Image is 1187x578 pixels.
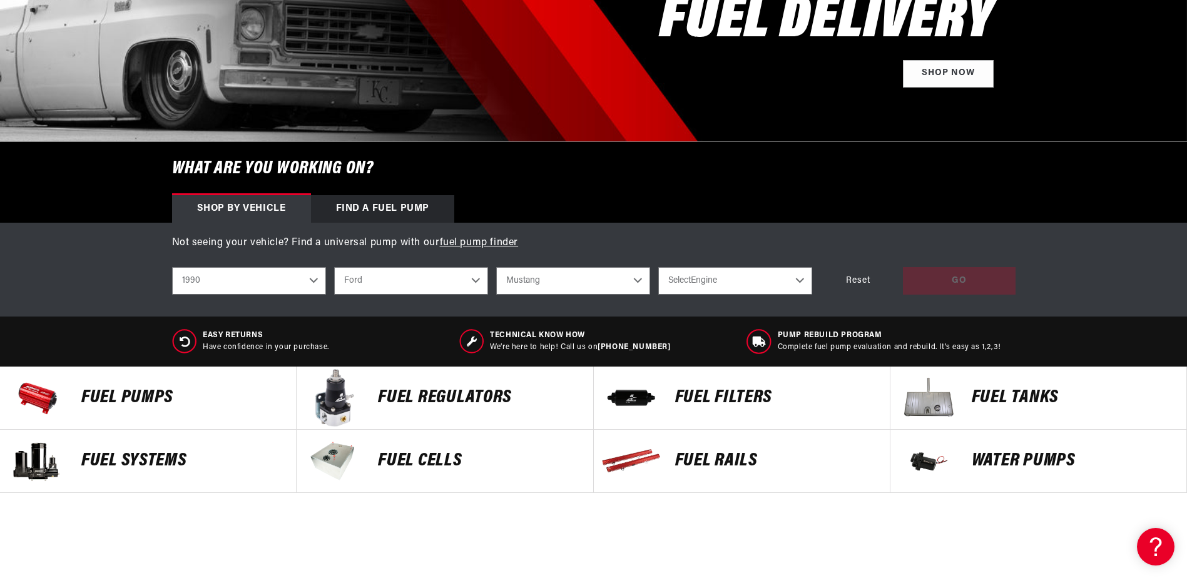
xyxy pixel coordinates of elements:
div: Find a Fuel Pump [311,195,455,223]
p: Water Pumps [972,452,1174,470]
div: Shop by vehicle [172,195,311,223]
img: Fuel Systems [6,430,69,492]
p: FUEL FILTERS [675,388,877,407]
select: Engine [658,267,812,295]
span: Easy Returns [203,330,329,341]
p: Fuel Tanks [972,388,1174,407]
img: FUEL REGULATORS [303,367,365,429]
img: FUEL FILTERS [600,367,663,429]
p: Complete fuel pump evaluation and rebuild. It's easy as 1,2,3! [778,342,1001,353]
select: Model [496,267,650,295]
p: Fuel Systems [81,452,283,470]
a: FUEL Rails FUEL Rails [594,430,890,493]
p: FUEL Cells [378,452,580,470]
a: FUEL Cells FUEL Cells [297,430,593,493]
img: FUEL Cells [303,430,365,492]
div: Reset [820,267,897,295]
a: FUEL FILTERS FUEL FILTERS [594,367,890,430]
a: Fuel Tanks Fuel Tanks [890,367,1187,430]
p: Fuel Pumps [81,388,283,407]
p: FUEL Rails [675,452,877,470]
p: Have confidence in your purchase. [203,342,329,353]
span: Technical Know How [490,330,670,341]
a: [PHONE_NUMBER] [598,343,670,351]
a: FUEL REGULATORS FUEL REGULATORS [297,367,593,430]
p: Not seeing your vehicle? Find a universal pump with our [172,235,1016,251]
p: We’re here to help! Call us on [490,342,670,353]
span: Pump Rebuild program [778,330,1001,341]
h6: What are you working on? [141,142,1047,195]
img: Fuel Tanks [897,367,959,429]
img: Fuel Pumps [6,367,69,429]
img: FUEL Rails [600,430,663,492]
p: FUEL REGULATORS [378,388,580,407]
select: Year [172,267,326,295]
img: Water Pumps [897,430,959,492]
a: fuel pump finder [440,238,519,248]
a: Water Pumps Water Pumps [890,430,1187,493]
select: Make [334,267,488,295]
a: Shop Now [903,60,994,88]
